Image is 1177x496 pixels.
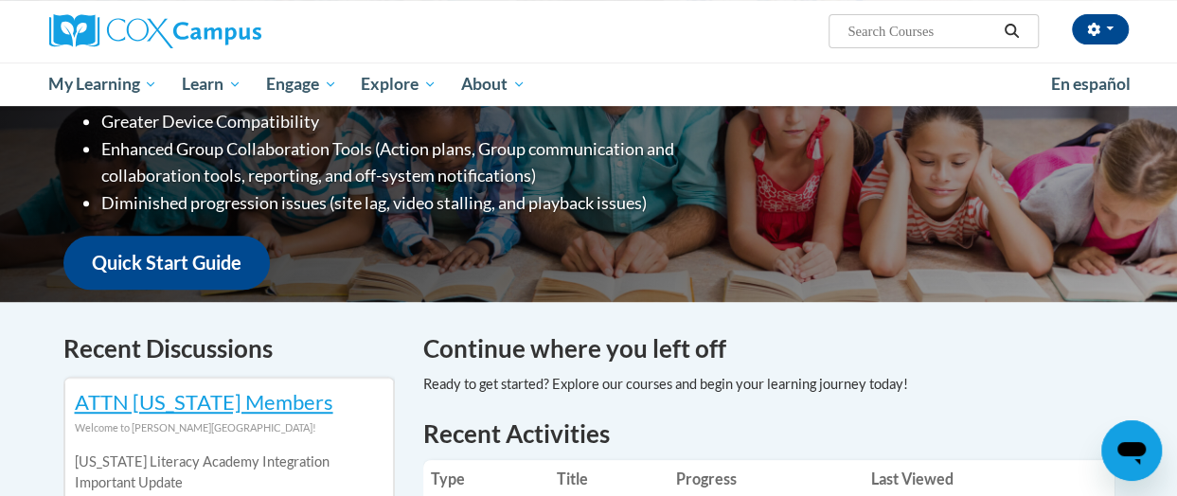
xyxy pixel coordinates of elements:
[49,14,261,48] img: Cox Campus
[423,416,1115,451] h1: Recent Activities
[1072,14,1129,44] button: Account Settings
[101,108,750,135] li: Greater Device Compatibility
[846,20,997,43] input: Search Courses
[997,20,1025,43] button: Search
[449,62,538,106] a: About
[1051,74,1131,94] span: En español
[266,73,337,96] span: Engage
[75,417,383,438] div: Welcome to [PERSON_NAME][GEOGRAPHIC_DATA]!
[254,62,349,106] a: Engage
[101,135,750,190] li: Enhanced Group Collaboration Tools (Action plans, Group communication and collaboration tools, re...
[1101,420,1162,481] iframe: Button to launch messaging window
[101,189,750,217] li: Diminished progression issues (site lag, video stalling, and playback issues)
[48,73,157,96] span: My Learning
[361,73,437,96] span: Explore
[423,330,1115,367] h4: Continue where you left off
[348,62,449,106] a: Explore
[35,62,1143,106] div: Main menu
[182,73,241,96] span: Learn
[75,452,383,493] p: [US_STATE] Literacy Academy Integration Important Update
[1039,64,1143,104] a: En español
[37,62,170,106] a: My Learning
[169,62,254,106] a: Learn
[49,14,390,48] a: Cox Campus
[63,236,270,290] a: Quick Start Guide
[63,330,395,367] h4: Recent Discussions
[461,73,526,96] span: About
[75,389,333,415] a: ATTN [US_STATE] Members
